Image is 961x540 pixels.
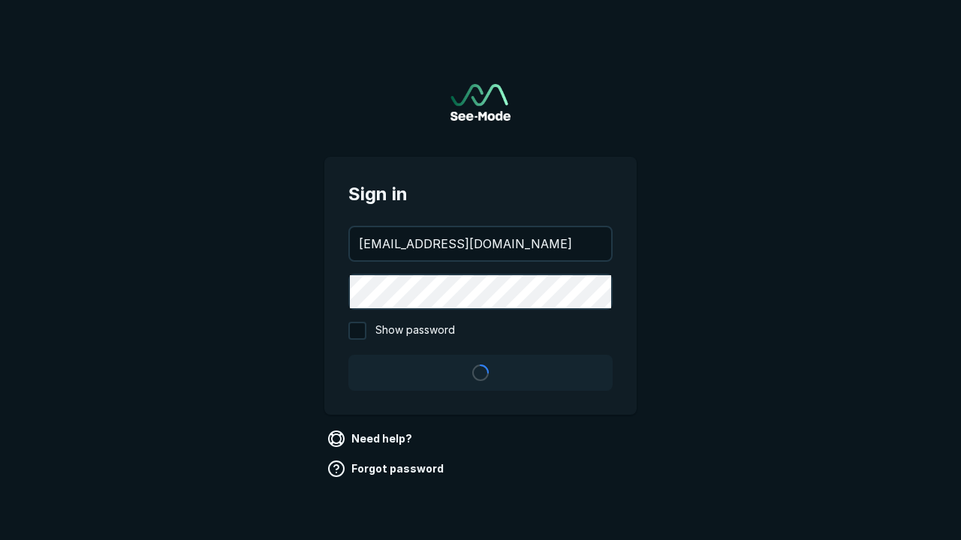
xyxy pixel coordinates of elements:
span: Show password [375,322,455,340]
a: Go to sign in [450,84,511,121]
input: your@email.com [350,227,611,260]
img: See-Mode Logo [450,84,511,121]
a: Need help? [324,427,418,451]
a: Forgot password [324,457,450,481]
span: Sign in [348,181,613,208]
